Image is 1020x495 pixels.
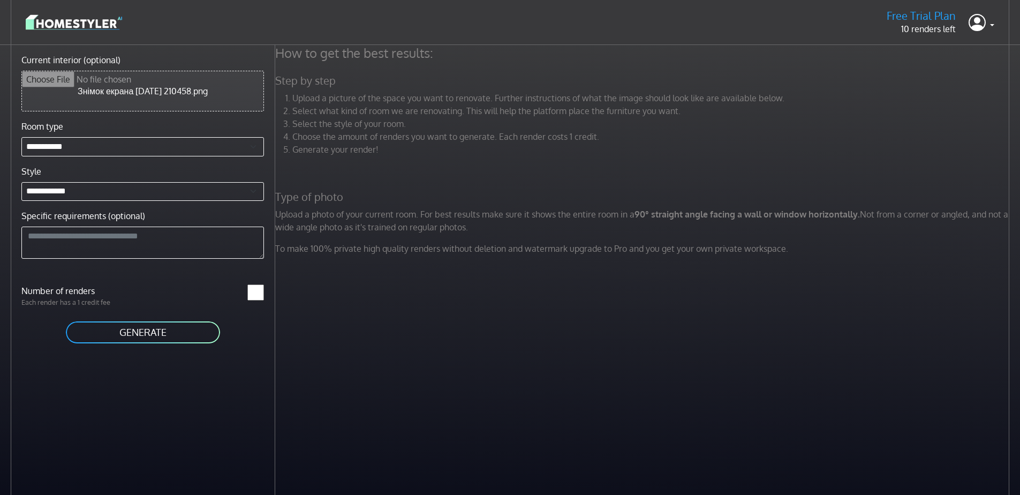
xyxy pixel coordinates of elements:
label: Specific requirements (optional) [21,209,145,222]
p: Upload a photo of your current room. For best results make sure it shows the entire room in a Not... [269,208,1018,234]
img: logo-3de290ba35641baa71223ecac5eacb59cb85b4c7fdf211dc9aaecaaee71ea2f8.svg [26,13,122,32]
strong: 90° straight angle facing a wall or window horizontally. [634,209,860,220]
h5: Type of photo [269,190,1018,204]
li: Generate your render! [292,143,1012,156]
li: Upload a picture of the space you want to renovate. Further instructions of what the image should... [292,92,1012,104]
p: Each render has a 1 credit fee [15,297,143,307]
li: Select the style of your room. [292,117,1012,130]
label: Current interior (optional) [21,54,120,66]
li: Choose the amount of renders you want to generate. Each render costs 1 credit. [292,130,1012,143]
label: Style [21,165,41,178]
button: GENERATE [65,320,221,344]
h5: Free Trial Plan [887,9,956,22]
p: 10 renders left [887,22,956,35]
li: Select what kind of room we are renovating. This will help the platform place the furniture you w... [292,104,1012,117]
p: To make 100% private high quality renders without deletion and watermark upgrade to Pro and you g... [269,242,1018,255]
h5: Step by step [269,74,1018,87]
h4: How to get the best results: [269,45,1018,61]
label: Number of renders [15,284,143,297]
label: Room type [21,120,63,133]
